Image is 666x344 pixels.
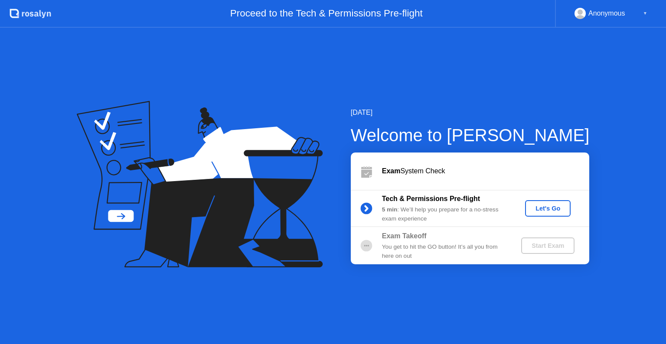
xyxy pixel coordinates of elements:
b: Tech & Permissions Pre-flight [382,195,480,202]
b: Exam Takeoff [382,232,427,240]
button: Start Exam [521,237,575,254]
div: Start Exam [525,242,571,249]
div: ▼ [643,8,647,19]
div: [DATE] [351,107,590,118]
b: Exam [382,167,401,175]
div: Anonymous [588,8,625,19]
div: Welcome to [PERSON_NAME] [351,122,590,148]
button: Let's Go [525,200,571,217]
div: Let's Go [529,205,567,212]
b: 5 min [382,206,398,213]
div: System Check [382,166,589,176]
div: : We’ll help you prepare for a no-stress exam experience [382,205,507,223]
div: You get to hit the GO button! It’s all you from here on out [382,243,507,260]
